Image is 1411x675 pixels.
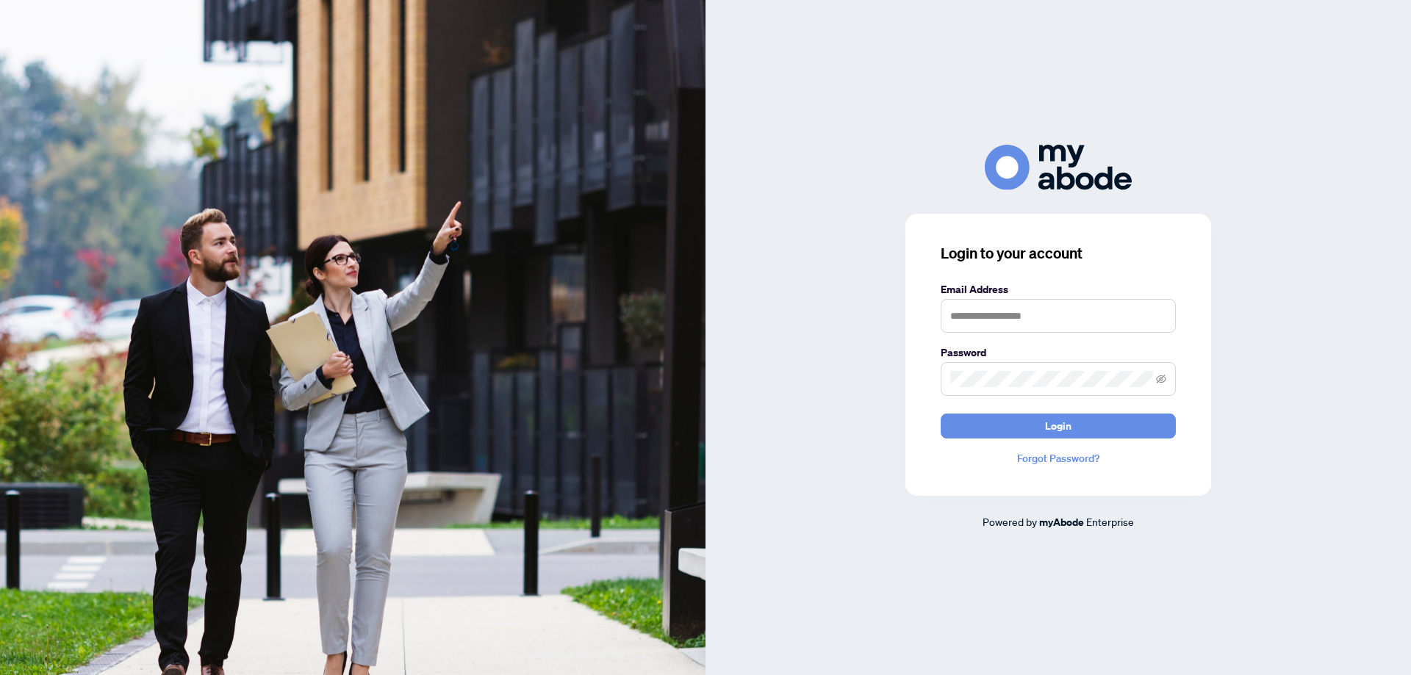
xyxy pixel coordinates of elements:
[985,145,1132,189] img: ma-logo
[1045,414,1071,438] span: Login
[941,243,1176,264] h3: Login to your account
[941,450,1176,466] a: Forgot Password?
[941,281,1176,297] label: Email Address
[941,344,1176,361] label: Password
[1039,514,1084,530] a: myAbode
[1156,374,1166,384] span: eye-invisible
[1086,515,1134,528] span: Enterprise
[983,515,1037,528] span: Powered by
[941,414,1176,438] button: Login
